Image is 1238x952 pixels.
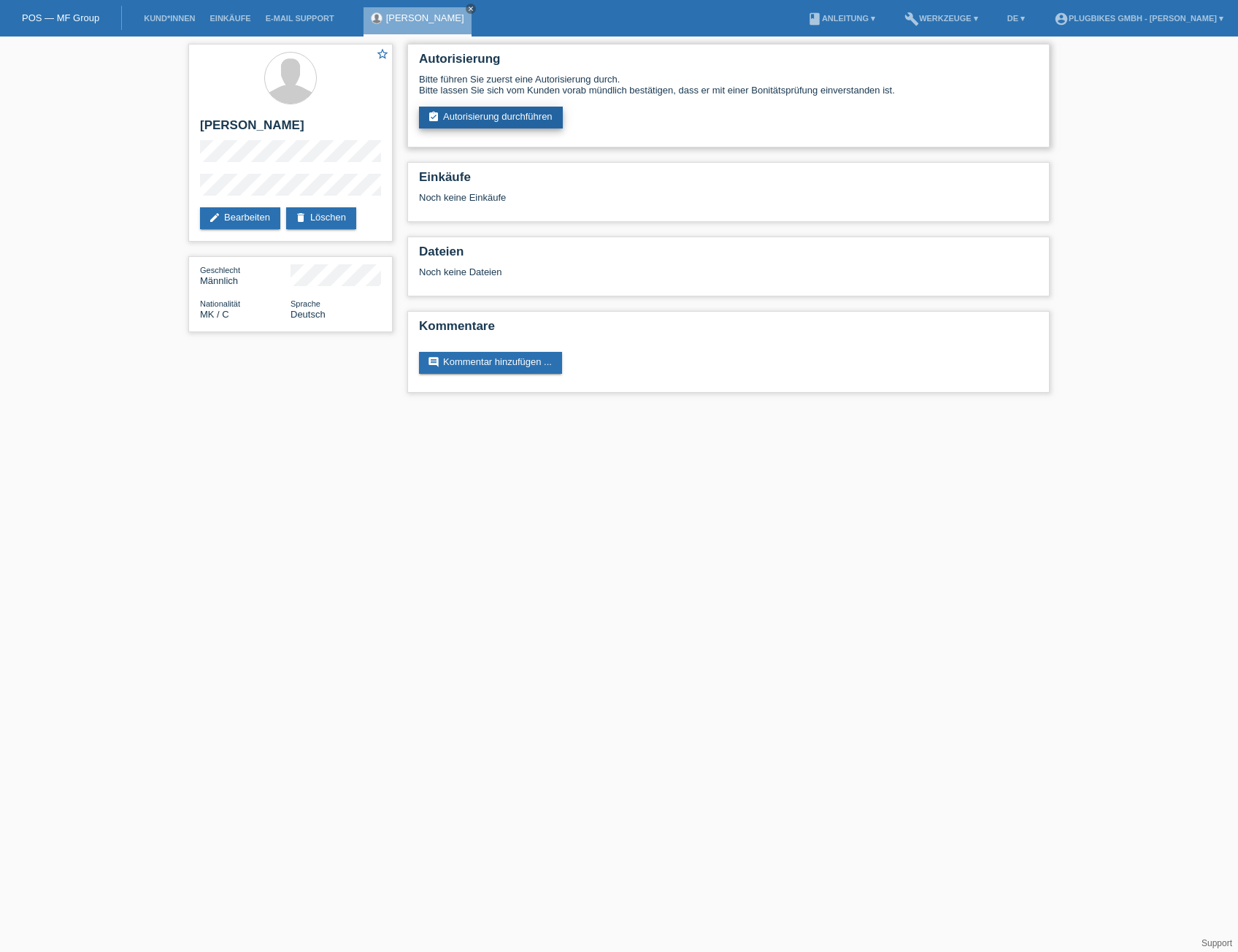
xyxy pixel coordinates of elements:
i: book [807,12,822,26]
a: bookAnleitung ▾ [800,14,883,23]
a: E-Mail Support [258,14,342,23]
a: Einkäufe [202,14,258,23]
a: close [466,4,476,14]
i: assignment_turned_in [428,111,439,123]
a: Kund*innen [137,14,202,23]
a: assignment_turned_inAutorisierung durchführen [419,107,563,128]
a: star_border [376,47,389,63]
a: editBearbeiten [200,207,280,229]
a: [PERSON_NAME] [386,12,464,23]
h2: [PERSON_NAME] [200,118,381,140]
i: edit [209,212,220,223]
h2: Dateien [419,245,1038,266]
i: account_circle [1054,12,1069,26]
a: account_circlePlugBikes GmbH - [PERSON_NAME] ▾ [1047,14,1231,23]
a: buildWerkzeuge ▾ [897,14,985,23]
i: star_border [376,47,389,61]
div: Noch keine Dateien [419,266,865,277]
i: build [904,12,919,26]
span: Mazedonien / C / 27.02.2006 [200,309,229,320]
span: Nationalität [200,299,240,308]
a: deleteLöschen [286,207,356,229]
a: POS — MF Group [22,12,99,23]
span: Geschlecht [200,266,240,275]
i: close [467,5,474,12]
h2: Autorisierung [419,52,1038,74]
div: Noch keine Einkäufe [419,192,1038,214]
span: Deutsch [291,309,326,320]
span: Sprache [291,299,320,308]
i: delete [295,212,307,223]
a: DE ▾ [1000,14,1032,23]
div: Männlich [200,264,291,286]
h2: Einkäufe [419,170,1038,192]
div: Bitte führen Sie zuerst eine Autorisierung durch. Bitte lassen Sie sich vom Kunden vorab mündlich... [419,74,1038,96]
a: Support [1202,938,1232,948]
i: comment [428,356,439,368]
h2: Kommentare [419,319,1038,341]
a: commentKommentar hinzufügen ... [419,352,562,374]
